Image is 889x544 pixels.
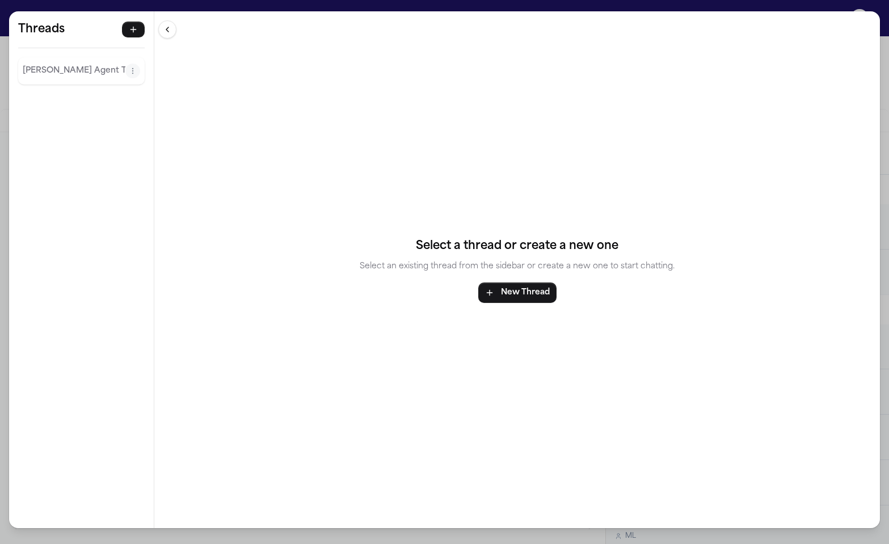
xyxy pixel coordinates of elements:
button: Select thread: Finch Agent Thread [23,62,125,80]
p: Select an existing thread from the sidebar or create a new one to start chatting. [360,260,675,273]
button: New Thread [478,282,557,303]
button: Thread actions [125,64,140,78]
h4: Select a thread or create a new one [360,237,675,255]
p: [PERSON_NAME] Agent Thread [23,64,125,78]
h5: Threads [18,20,65,39]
